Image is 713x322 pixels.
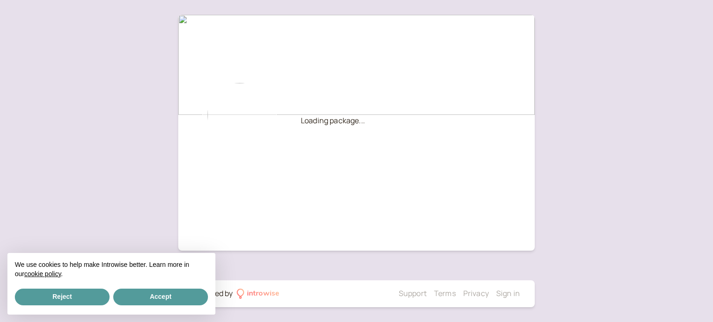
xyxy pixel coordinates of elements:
[193,288,233,300] div: Powered by
[15,289,110,305] button: Reject
[496,288,520,298] a: Sign in
[247,288,279,300] div: introwise
[463,288,489,298] a: Privacy
[237,288,280,300] a: introwise
[301,115,520,152] div: Loading package...
[7,253,215,287] div: We use cookies to help make Introwise better. Learn more in our .
[434,288,456,298] a: Terms
[113,289,208,305] button: Accept
[24,270,61,278] a: cookie policy
[399,288,427,298] a: Support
